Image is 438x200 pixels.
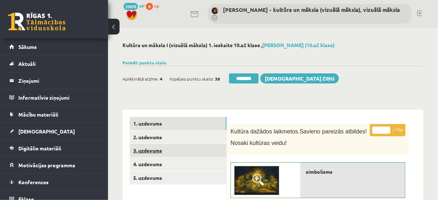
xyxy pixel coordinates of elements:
span: Kopējais punktu skaits: [170,73,214,84]
a: Aktuāli [9,55,99,72]
span: Aktuāli [18,60,36,67]
a: 3. uzdevums [130,144,227,157]
a: Sākums [9,38,99,55]
span: Aprēķinātā atzīme: [122,73,159,84]
img: 6.jpg [234,166,279,195]
span: [DEMOGRAPHIC_DATA] [18,128,75,135]
legend: Ziņojumi [18,72,99,89]
p: / 10p [370,124,406,136]
a: 33070 mP [124,3,145,9]
span: mP [139,3,145,9]
a: 1. uzdevums [130,117,227,130]
span: Konferences [18,179,49,185]
span: Digitālie materiāli [18,145,61,151]
span: xp [154,3,159,9]
a: 5. uzdevums [130,171,227,185]
span: 38 [215,73,220,84]
span: 0 [146,3,153,10]
a: Konferences [9,174,99,190]
legend: Informatīvie ziņojumi [18,89,99,106]
a: Motivācijas programma [9,157,99,173]
span: 4 [160,73,162,84]
span: Kultūra dažādos laikmetos. [231,128,300,135]
a: Informatīvie ziņojumi [9,89,99,106]
a: 4. uzdevums [130,158,227,171]
a: Rīgas 1. Tālmācības vidusskola [8,13,66,31]
a: 0 xp [146,3,162,9]
span: Mācību materiāli [18,111,58,118]
a: Mācību materiāli [9,106,99,123]
a: [PERSON_NAME] (10.a2 klase) [262,42,335,48]
h2: Kultūra un māksla I (vizuālā māksla) 1. ieskaite 10.a2 klase , [122,42,424,48]
span: Sākums [18,44,37,50]
a: [PERSON_NAME] - kultūra un māksla (vizuālā māksla), vizuālā māksla [223,6,400,13]
a: 2. uzdevums [130,131,227,144]
img: Ilze Kolka - kultūra un māksla (vizuālā māksla), vizuālā māksla [211,7,219,14]
span: simbolisms [306,168,332,176]
span: 33070 [124,3,138,10]
span: Nosaki kultūras veidu! [231,140,287,146]
a: Parādīt punktu skalu [122,60,166,65]
span: Savieno pareizās atbildes! [300,128,367,135]
body: Bagātinātā teksta redaktors, wiswyg-editor-47024775783620-1757611985-793 [7,7,166,15]
a: [DEMOGRAPHIC_DATA] [9,123,99,140]
a: [DEMOGRAPHIC_DATA] ziņu [260,73,339,83]
a: Ziņojumi [9,72,99,89]
span: Motivācijas programma [18,162,75,168]
a: Digitālie materiāli [9,140,99,156]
